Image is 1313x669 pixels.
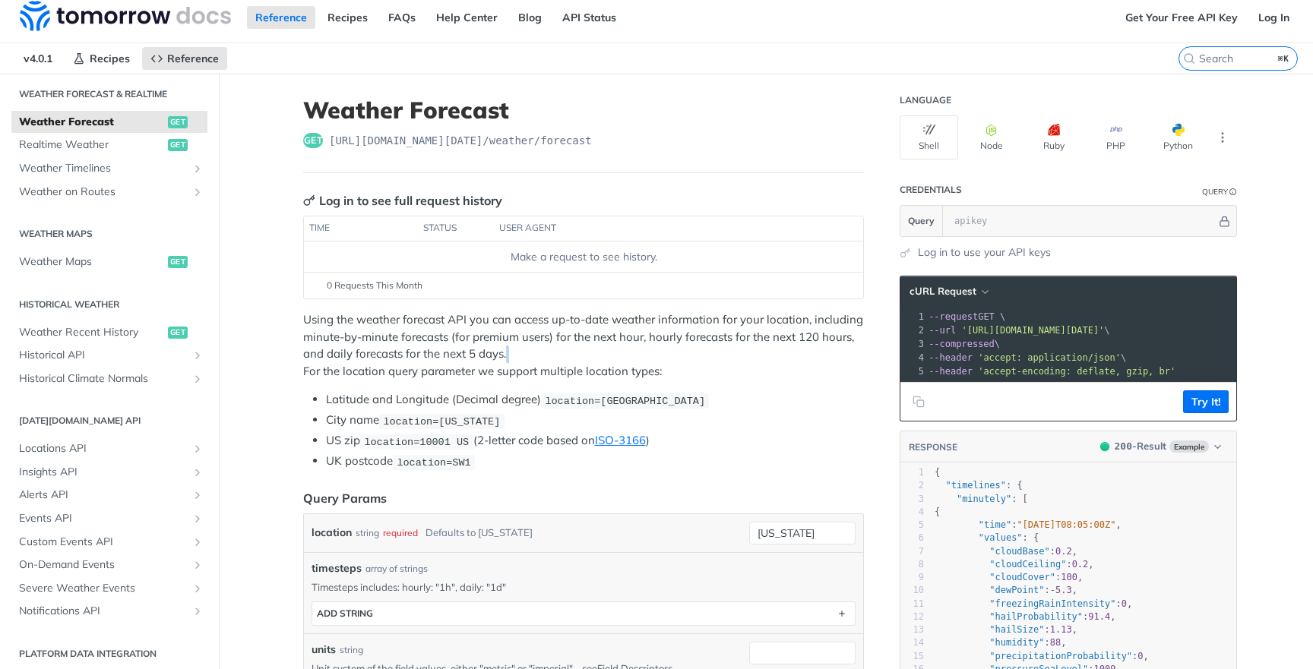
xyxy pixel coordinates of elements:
[900,611,924,623] div: 12
[1274,51,1293,66] kbd: ⌘K
[397,456,470,468] span: location=SW1
[554,6,625,29] a: API Status
[426,522,533,544] div: Defaults to [US_STATE]
[1050,637,1061,648] span: 88
[935,598,1132,609] span: : ,
[383,522,418,544] div: required
[191,163,204,175] button: Show subpages for Weather Timelines
[989,651,1132,661] span: "precipitationProbability"
[19,604,188,619] span: Notifications API
[312,642,336,658] label: units
[303,194,315,207] svg: Key
[191,605,204,617] button: Show subpages for Notifications API
[1169,440,1209,453] span: Example
[978,352,1121,363] span: 'accept: application/json'
[11,531,207,554] a: Custom Events APIShow subpages for Custom Events API
[935,611,1116,622] span: : ,
[191,349,204,361] button: Show subpages for Historical API
[900,479,924,492] div: 2
[989,559,1066,570] span: "cloudCeiling"
[19,115,164,130] span: Weather Forecast
[989,598,1115,609] span: "freezingRainIntensity"
[900,650,924,663] div: 15
[935,506,940,517] span: {
[908,390,929,413] button: Copy to clipboard
[1088,611,1110,622] span: 91.4
[900,466,924,479] div: 1
[191,443,204,455] button: Show subpages for Locations API
[989,572,1055,582] span: "cloudCover"
[945,480,1005,491] span: "timelines"
[1117,6,1246,29] a: Get Your Free API Key
[11,577,207,600] a: Severe Weather EventsShow subpages for Severe Weather Events
[900,532,924,544] div: 6
[191,373,204,385] button: Show subpages for Historical Climate Normals
[962,115,1020,159] button: Node
[19,254,164,270] span: Weather Maps
[900,558,924,571] div: 8
[11,157,207,180] a: Weather TimelinesShow subpages for Weather Timelines
[340,643,363,657] div: string
[11,600,207,623] a: Notifications APIShow subpages for Notifications API
[935,651,1149,661] span: : ,
[1050,585,1055,595] span: -
[11,87,207,101] h2: Weather Forecast & realtime
[19,371,188,387] span: Historical Climate Normals
[11,461,207,484] a: Insights APIShow subpages for Insights API
[957,494,1011,504] span: "minutely"
[19,161,188,176] span: Weather Timelines
[1024,115,1083,159] button: Ruby
[900,364,926,378] div: 5
[935,494,1028,504] span: : [
[312,580,856,594] p: Timesteps includes: hourly: "1h", daily: "1d"
[901,325,1110,336] span: \
[935,546,1077,557] span: : ,
[191,513,204,525] button: Show subpages for Events API
[1055,546,1072,557] span: 0.2
[1216,131,1229,144] svg: More ellipsis
[303,311,864,380] p: Using the weather forecast API you can access up-to-date weather information for your location, i...
[929,325,956,336] span: --url
[900,506,924,519] div: 4
[19,581,188,596] span: Severe Weather Events
[364,436,469,447] span: location=10001 US
[19,557,188,573] span: On-Demand Events
[900,493,924,506] div: 3
[595,433,646,447] a: ISO-3166
[1202,186,1237,197] div: QueryInformation
[1202,186,1228,197] div: Query
[312,522,352,544] label: location
[19,488,188,503] span: Alerts API
[1115,439,1166,454] div: - Result
[11,134,207,156] a: Realtime Weatherget
[900,584,924,597] div: 10
[19,511,188,526] span: Events API
[191,466,204,478] button: Show subpages for Insights API
[935,585,1077,595] span: : ,
[1183,390,1229,413] button: Try It!
[1061,572,1077,582] span: 100
[329,133,592,148] span: https://api.tomorrow.io/v4/weather/forecast
[11,227,207,241] h2: Weather Maps
[356,522,379,544] div: string
[19,465,188,480] span: Insights API
[191,582,204,595] button: Show subpages for Severe Weather Events
[19,325,164,340] span: Weather Recent History
[1093,439,1229,454] button: 200200-ResultExample
[908,214,935,228] span: Query
[317,607,373,619] div: ADD string
[168,116,188,128] span: get
[11,554,207,576] a: On-Demand EventsShow subpages for On-Demand Events
[11,437,207,460] a: Locations APIShow subpages for Locations API
[303,191,502,210] div: Log in to see full request history
[319,6,376,29] a: Recipes
[65,47,138,70] a: Recipes
[900,206,943,236] button: Query
[11,507,207,530] a: Events APIShow subpages for Events API
[168,327,188,339] span: get
[929,366,973,377] span: --header
[418,216,494,241] th: status
[247,6,315,29] a: Reference
[11,111,207,134] a: Weather Forecastget
[11,647,207,661] h2: Platform DATA integration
